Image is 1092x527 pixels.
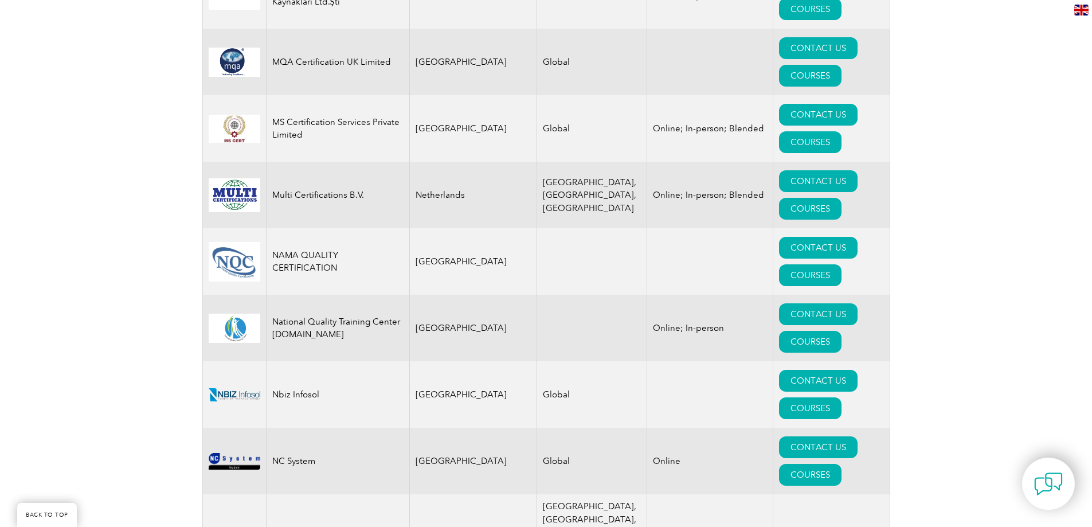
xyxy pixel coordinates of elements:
a: CONTACT US [779,237,858,259]
td: [GEOGRAPHIC_DATA] [409,29,537,95]
td: Global [537,95,647,162]
a: CONTACT US [779,303,858,325]
img: 4ab7c282-124b-ee11-be6f-000d3ae1a86f-logo.png [209,314,260,343]
td: [GEOGRAPHIC_DATA], [GEOGRAPHIC_DATA], [GEOGRAPHIC_DATA] [537,162,647,228]
td: [GEOGRAPHIC_DATA] [409,295,537,361]
td: Netherlands [409,162,537,228]
td: Global [537,29,647,95]
img: en [1074,5,1089,15]
td: Global [537,428,647,494]
a: COURSES [779,65,841,87]
td: [GEOGRAPHIC_DATA] [409,428,537,494]
a: COURSES [779,198,841,220]
a: BACK TO TOP [17,503,77,527]
td: Nbiz Infosol [266,361,409,428]
img: 43f150f7-466f-eb11-a812-002248153038-logo.png [209,48,260,77]
td: [GEOGRAPHIC_DATA] [409,95,537,162]
a: CONTACT US [779,370,858,392]
td: NC System [266,428,409,494]
td: Global [537,361,647,428]
a: CONTACT US [779,170,858,192]
td: MQA Certification UK Limited [266,29,409,95]
img: 538e79cf-a5b0-ea11-a812-000d3ae11abd%20-logo.png [209,388,260,401]
a: CONTACT US [779,104,858,126]
td: National Quality Training Center [DOMAIN_NAME] [266,295,409,361]
img: dcceface-21a8-ef11-b8e9-00224893fac3-logo.png [209,178,260,213]
td: Online [647,428,773,494]
a: COURSES [779,131,841,153]
img: contact-chat.png [1034,470,1063,498]
td: Online; In-person; Blended [647,95,773,162]
td: Online; In-person [647,295,773,361]
img: 9e55bf80-85bc-ef11-a72f-00224892eff5-logo.png [209,453,260,470]
td: NAMA QUALITY CERTIFICATION [266,228,409,295]
a: CONTACT US [779,37,858,59]
a: COURSES [779,464,841,486]
a: COURSES [779,264,841,286]
img: 9fd1c908-7ae1-ec11-bb3e-002248d3b10e-logo.jpg [209,115,260,143]
td: [GEOGRAPHIC_DATA] [409,361,537,428]
td: Online; In-person; Blended [647,162,773,228]
td: MS Certification Services Private Limited [266,95,409,162]
a: COURSES [779,331,841,353]
a: COURSES [779,397,841,419]
td: [GEOGRAPHIC_DATA] [409,228,537,295]
a: CONTACT US [779,436,858,458]
td: Multi Certifications B.V. [266,162,409,228]
img: 870f6014-ce33-ef11-8e4e-002248972526-logo.jpg [209,242,260,282]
